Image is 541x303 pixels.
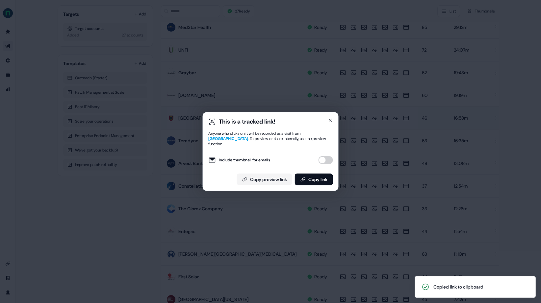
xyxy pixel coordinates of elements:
div: Copied link to clipboard [433,284,483,290]
span: [GEOGRAPHIC_DATA] [208,136,248,141]
div: This is a tracked link! [219,118,275,126]
button: Copy link [295,174,333,185]
button: Copy preview link [237,174,292,185]
div: Anyone who clicks on it will be recorded as a visit from . To preview or share internally, use th... [208,131,333,147]
label: Include thumbnail for emails [208,156,270,164]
